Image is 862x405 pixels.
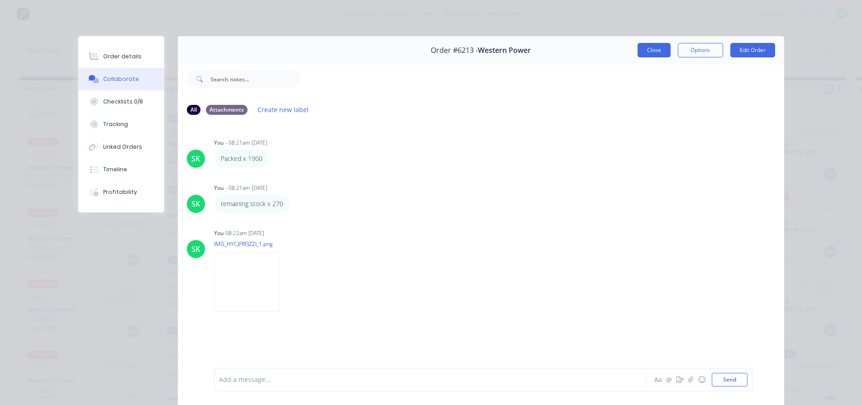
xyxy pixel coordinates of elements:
[78,136,164,158] button: Linked Orders
[678,43,723,57] button: Options
[638,43,671,57] button: Close
[78,181,164,203] button: Profitability
[103,143,142,151] div: Linked Orders
[103,52,142,61] div: Order details
[103,75,139,83] div: Collaborate
[78,45,164,68] button: Order details
[191,198,200,209] div: SK
[730,43,775,57] button: Edit Order
[78,158,164,181] button: Timeline
[221,154,262,163] p: Packed x 1900
[78,90,164,113] button: Checklists 0/8
[431,46,478,55] span: Order #6213 -
[712,373,748,386] button: Send
[696,374,707,385] button: ☺
[206,105,248,115] div: Attachments
[214,139,224,147] div: You
[225,139,267,147] div: - 08:21am [DATE]
[187,105,200,115] div: All
[253,104,314,116] button: Create new label
[478,46,531,55] span: Western Power
[103,98,143,106] div: Checklists 0/8
[78,68,164,90] button: Collaborate
[214,184,224,192] div: You
[214,229,224,237] div: You
[653,374,664,385] button: Aa
[191,153,200,164] div: SK
[103,165,127,174] div: Timeline
[664,374,675,385] button: @
[214,240,288,248] p: IMG_HYCJFRFJZZI_1.png
[103,188,137,196] div: Profitability
[103,120,128,128] div: Tracking
[191,244,200,254] div: SK
[221,199,283,208] p: remaining stock x 270
[210,70,300,88] input: Search notes...
[225,229,264,237] div: 08:22am [DATE]
[78,113,164,136] button: Tracking
[225,184,267,192] div: - 08:21am [DATE]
